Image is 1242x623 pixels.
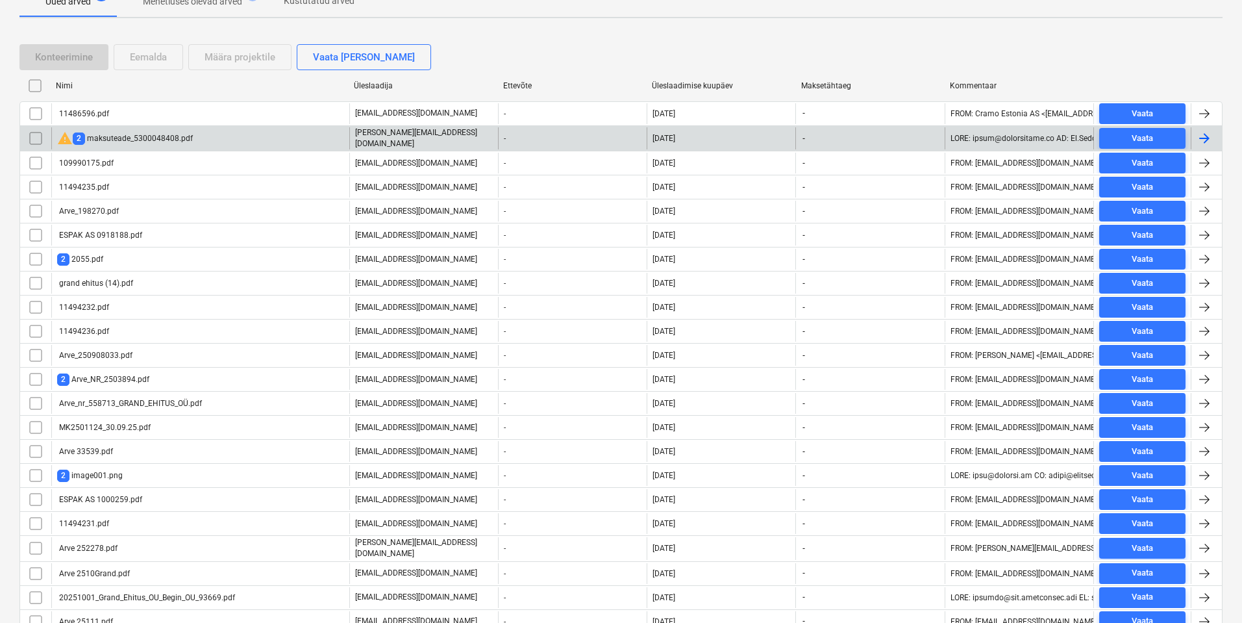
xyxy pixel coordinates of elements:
[652,327,675,336] div: [DATE]
[355,398,477,409] p: [EMAIL_ADDRESS][DOMAIN_NAME]
[57,470,123,482] div: image001.png
[1099,369,1186,390] button: Vaata
[355,350,477,361] p: [EMAIL_ADDRESS][DOMAIN_NAME]
[1132,590,1153,605] div: Vaata
[652,447,675,456] div: [DATE]
[57,279,133,288] div: grand ehitus (14).pdf
[498,225,647,246] div: -
[57,253,69,266] span: 2
[652,351,675,360] div: [DATE]
[1099,417,1186,438] button: Vaata
[57,327,109,336] div: 11494236.pdf
[498,201,647,222] div: -
[1132,180,1153,195] div: Vaata
[1099,563,1186,584] button: Vaata
[801,302,806,313] span: -
[801,206,806,217] span: -
[57,351,132,360] div: Arve_250908033.pdf
[498,177,647,197] div: -
[57,569,130,578] div: Arve 2510Grand.pdf
[57,423,151,432] div: MK2501124_30.09.25.pdf
[801,446,806,457] span: -
[801,398,806,409] span: -
[801,374,806,385] span: -
[57,374,149,386] div: Arve_NR_2503894.pdf
[355,182,477,193] p: [EMAIL_ADDRESS][DOMAIN_NAME]
[801,326,806,337] span: -
[1099,297,1186,318] button: Vaata
[498,563,647,584] div: -
[801,494,806,505] span: -
[354,81,493,90] div: Üleslaadija
[652,279,675,288] div: [DATE]
[498,417,647,438] div: -
[1132,204,1153,219] div: Vaata
[801,470,806,481] span: -
[498,441,647,462] div: -
[652,183,675,192] div: [DATE]
[801,254,806,265] span: -
[801,592,806,603] span: -
[498,587,647,608] div: -
[498,393,647,414] div: -
[498,153,647,173] div: -
[355,302,477,313] p: [EMAIL_ADDRESS][DOMAIN_NAME]
[355,158,477,169] p: [EMAIL_ADDRESS][DOMAIN_NAME]
[1132,107,1153,121] div: Vaata
[801,81,940,90] div: Maksetähtaeg
[355,108,477,119] p: [EMAIL_ADDRESS][DOMAIN_NAME]
[801,133,806,144] span: -
[57,495,142,504] div: ESPAK AS 1000259.pdf
[355,254,477,265] p: [EMAIL_ADDRESS][DOMAIN_NAME]
[1099,393,1186,414] button: Vaata
[56,81,343,90] div: Nimi
[652,544,675,553] div: [DATE]
[1099,321,1186,342] button: Vaata
[355,127,493,149] p: [PERSON_NAME][EMAIL_ADDRESS][DOMAIN_NAME]
[355,206,477,217] p: [EMAIL_ADDRESS][DOMAIN_NAME]
[1099,465,1186,486] button: Vaata
[1099,538,1186,559] button: Vaata
[355,537,493,559] p: [PERSON_NAME][EMAIL_ADDRESS][DOMAIN_NAME]
[1099,249,1186,270] button: Vaata
[1099,128,1186,149] button: Vaata
[57,159,114,168] div: 109990175.pdf
[801,422,806,433] span: -
[57,109,109,118] div: 11486596.pdf
[1132,566,1153,581] div: Vaata
[503,81,642,90] div: Ettevõte
[355,374,477,385] p: [EMAIL_ADDRESS][DOMAIN_NAME]
[1099,273,1186,294] button: Vaata
[652,159,675,168] div: [DATE]
[57,131,73,146] span: warning
[1132,228,1153,243] div: Vaata
[498,249,647,270] div: -
[57,131,193,146] div: maksuteade_5300048408.pdf
[1099,489,1186,510] button: Vaata
[57,399,202,408] div: Arve_nr_558713_GRAND_EHITUS_OÜ.pdf
[1132,252,1153,267] div: Vaata
[57,447,113,456] div: Arve 33539.pdf
[652,471,675,480] div: [DATE]
[1132,444,1153,459] div: Vaata
[1132,348,1153,363] div: Vaata
[652,399,675,408] div: [DATE]
[297,44,431,70] button: Vaata [PERSON_NAME]
[652,231,675,240] div: [DATE]
[1132,396,1153,411] div: Vaata
[1099,513,1186,534] button: Vaata
[57,303,109,312] div: 11494232.pdf
[57,519,109,528] div: 11494231.pdf
[1132,324,1153,339] div: Vaata
[498,465,647,486] div: -
[1132,156,1153,171] div: Vaata
[652,81,791,90] div: Üleslaadimise kuupäev
[498,103,647,124] div: -
[1099,153,1186,173] button: Vaata
[355,278,477,289] p: [EMAIL_ADDRESS][DOMAIN_NAME]
[355,518,477,529] p: [EMAIL_ADDRESS][DOMAIN_NAME]
[1132,492,1153,507] div: Vaata
[801,543,806,554] span: -
[801,350,806,361] span: -
[1099,345,1186,366] button: Vaata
